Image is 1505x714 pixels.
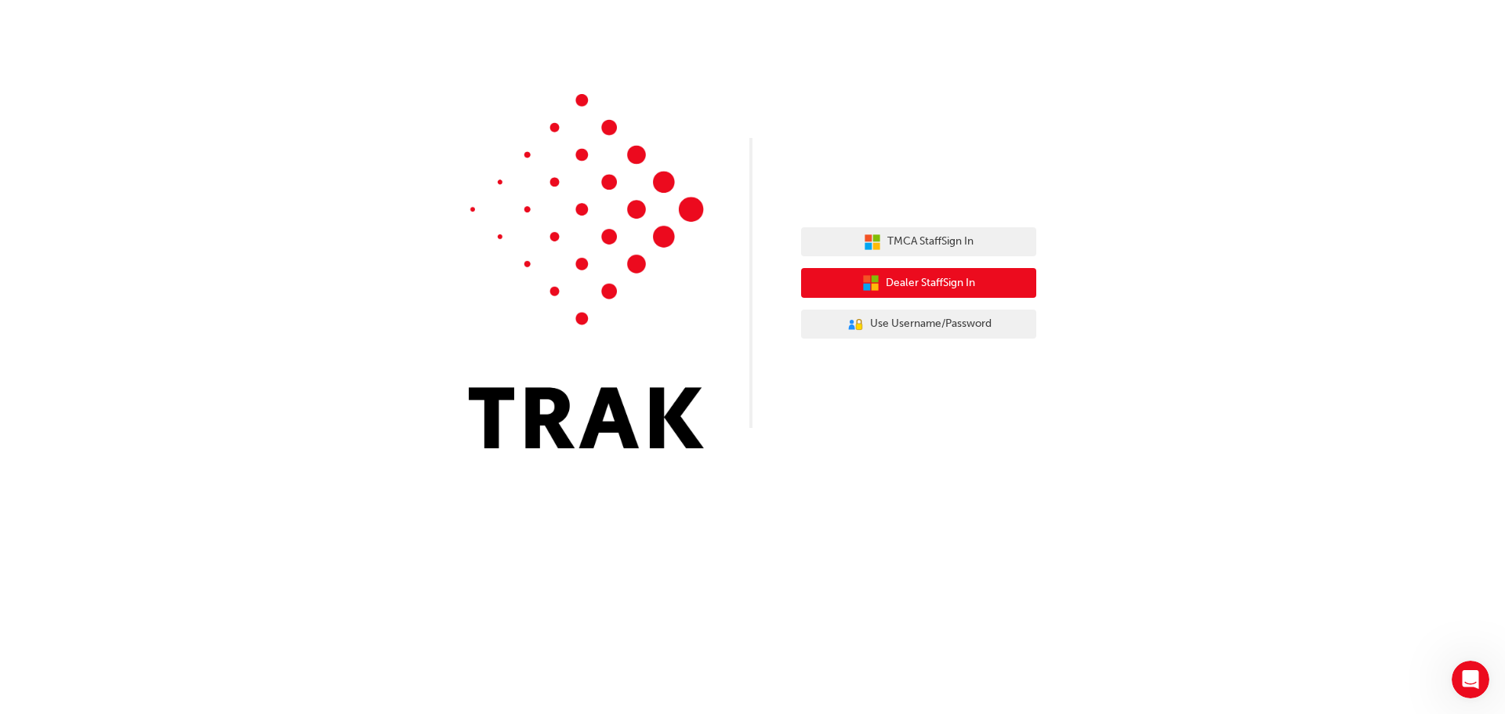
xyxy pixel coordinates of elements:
[886,274,975,292] span: Dealer Staff Sign In
[887,233,974,251] span: TMCA Staff Sign In
[870,315,992,333] span: Use Username/Password
[801,227,1036,257] button: TMCA StaffSign In
[1452,661,1489,698] iframe: Intercom live chat
[801,310,1036,339] button: Use Username/Password
[801,268,1036,298] button: Dealer StaffSign In
[469,94,704,448] img: Trak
